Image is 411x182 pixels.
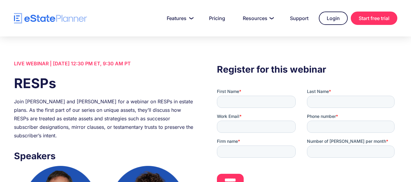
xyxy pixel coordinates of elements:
[319,12,348,25] a: Login
[14,97,194,140] div: Join [PERSON_NAME] and [PERSON_NAME] for a webinar on RESPs in estate plans. As the first part of...
[351,12,397,25] a: Start free trial
[217,62,397,76] h3: Register for this webinar
[14,59,194,68] div: LIVE WEBINAR | [DATE] 12:30 PM ET, 9:30 AM PT
[14,149,194,163] h3: Speakers
[14,13,87,24] a: home
[14,74,194,93] h1: RESPs
[159,12,199,24] a: Features
[235,12,280,24] a: Resources
[202,12,232,24] a: Pricing
[283,12,316,24] a: Support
